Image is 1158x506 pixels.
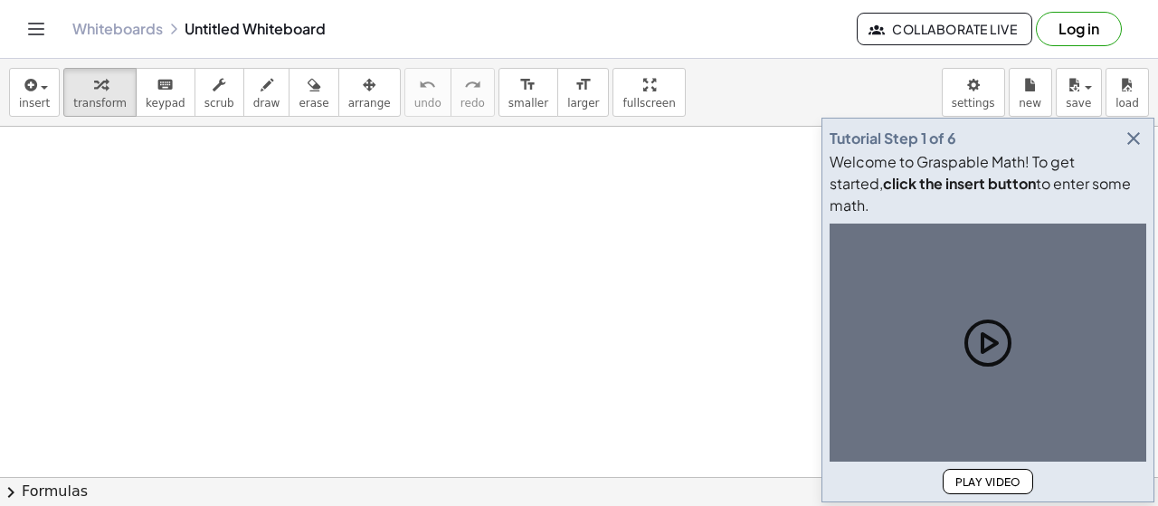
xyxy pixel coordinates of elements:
[1115,97,1139,110] span: load
[952,97,995,110] span: settings
[460,97,485,110] span: redo
[1056,68,1102,117] button: save
[404,68,451,117] button: undoundo
[146,97,185,110] span: keypad
[73,97,127,110] span: transform
[567,97,599,110] span: larger
[612,68,685,117] button: fullscreen
[1009,68,1052,117] button: new
[1106,68,1149,117] button: load
[464,74,481,96] i: redo
[1036,12,1122,46] button: Log in
[557,68,609,117] button: format_sizelarger
[954,475,1021,489] span: Play Video
[830,128,956,149] div: Tutorial Step 1 of 6
[519,74,536,96] i: format_size
[299,97,328,110] span: erase
[857,13,1032,45] button: Collaborate Live
[419,74,436,96] i: undo
[338,68,401,117] button: arrange
[243,68,290,117] button: draw
[19,97,50,110] span: insert
[574,74,592,96] i: format_size
[1019,97,1041,110] span: new
[348,97,391,110] span: arrange
[508,97,548,110] span: smaller
[451,68,495,117] button: redoredo
[622,97,675,110] span: fullscreen
[22,14,51,43] button: Toggle navigation
[195,68,244,117] button: scrub
[943,469,1033,494] button: Play Video
[498,68,558,117] button: format_sizesmaller
[289,68,338,117] button: erase
[72,20,163,38] a: Whiteboards
[883,174,1036,193] b: click the insert button
[157,74,174,96] i: keyboard
[9,68,60,117] button: insert
[204,97,234,110] span: scrub
[136,68,195,117] button: keyboardkeypad
[830,151,1146,216] div: Welcome to Graspable Math! To get started, to enter some math.
[942,68,1005,117] button: settings
[1066,97,1091,110] span: save
[63,68,137,117] button: transform
[872,21,1017,37] span: Collaborate Live
[253,97,280,110] span: draw
[414,97,441,110] span: undo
